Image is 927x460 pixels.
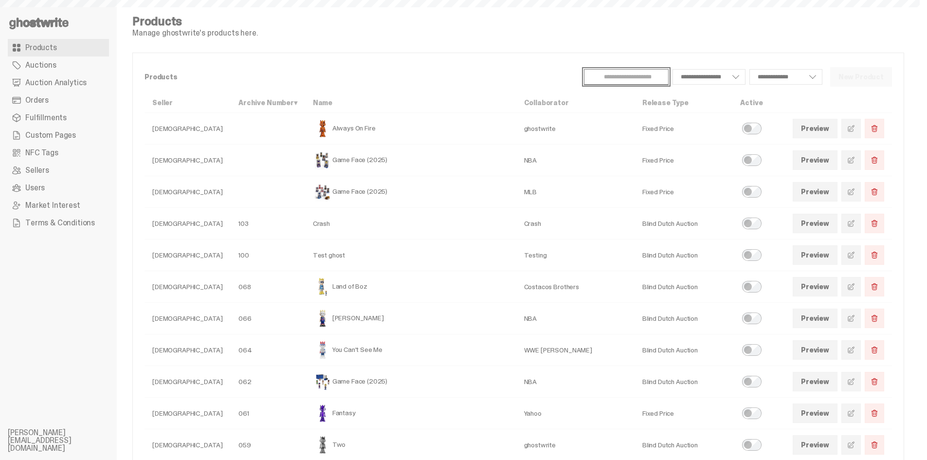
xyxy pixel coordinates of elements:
[231,398,305,429] td: 061
[793,245,837,265] a: Preview
[313,340,332,360] img: You Can't See Me
[25,96,49,104] span: Orders
[8,214,109,232] a: Terms & Conditions
[305,303,516,334] td: [PERSON_NAME]
[305,271,516,303] td: Land of Boz
[8,127,109,144] a: Custom Pages
[238,98,297,107] a: Archive Number▾
[865,309,884,328] button: Delete Product
[793,340,837,360] a: Preview
[635,334,732,366] td: Blind Dutch Auction
[145,113,231,145] td: [DEMOGRAPHIC_DATA]
[635,398,732,429] td: Fixed Price
[793,277,837,296] a: Preview
[145,176,231,208] td: [DEMOGRAPHIC_DATA]
[305,208,516,239] td: Crash
[25,219,95,227] span: Terms & Conditions
[793,214,837,233] a: Preview
[516,398,635,429] td: Yahoo
[145,145,231,176] td: [DEMOGRAPHIC_DATA]
[145,366,231,398] td: [DEMOGRAPHIC_DATA]
[305,398,516,429] td: Fantasy
[313,150,332,170] img: Game Face (2025)
[793,182,837,202] a: Preview
[25,184,45,192] span: Users
[635,208,732,239] td: Blind Dutch Auction
[8,144,109,162] a: NFC Tags
[145,208,231,239] td: [DEMOGRAPHIC_DATA]
[516,303,635,334] td: NBA
[740,98,763,107] a: Active
[145,398,231,429] td: [DEMOGRAPHIC_DATA]
[305,239,516,271] td: Test ghost
[8,56,109,74] a: Auctions
[8,429,125,452] li: [PERSON_NAME][EMAIL_ADDRESS][DOMAIN_NAME]
[865,277,884,296] button: Delete Product
[313,372,332,391] img: Game Face (2025)
[305,145,516,176] td: Game Face (2025)
[865,340,884,360] button: Delete Product
[793,404,837,423] a: Preview
[231,271,305,303] td: 068
[516,334,635,366] td: WWE [PERSON_NAME]
[305,176,516,208] td: Game Face (2025)
[635,93,732,113] th: Release Type
[313,119,332,138] img: Always On Fire
[313,182,332,202] img: Game Face (2025)
[25,131,76,139] span: Custom Pages
[865,150,884,170] button: Delete Product
[516,113,635,145] td: ghostwrite
[8,197,109,214] a: Market Interest
[8,179,109,197] a: Users
[516,208,635,239] td: Crash
[231,334,305,366] td: 064
[8,109,109,127] a: Fulfillments
[145,239,231,271] td: [DEMOGRAPHIC_DATA]
[635,271,732,303] td: Blind Dutch Auction
[231,303,305,334] td: 066
[865,372,884,391] button: Delete Product
[865,245,884,265] button: Delete Product
[145,334,231,366] td: [DEMOGRAPHIC_DATA]
[25,166,49,174] span: Sellers
[635,145,732,176] td: Fixed Price
[635,366,732,398] td: Blind Dutch Auction
[145,271,231,303] td: [DEMOGRAPHIC_DATA]
[25,61,56,69] span: Auctions
[793,435,837,455] a: Preview
[516,176,635,208] td: MLB
[294,98,297,107] span: ▾
[132,29,258,37] p: Manage ghostwrite's products here.
[25,44,57,52] span: Products
[793,372,837,391] a: Preview
[305,366,516,398] td: Game Face (2025)
[635,239,732,271] td: Blind Dutch Auction
[132,16,258,27] h4: Products
[8,92,109,109] a: Orders
[25,149,58,157] span: NFC Tags
[793,309,837,328] a: Preview
[865,182,884,202] button: Delete Product
[865,435,884,455] button: Delete Product
[516,239,635,271] td: Testing
[231,239,305,271] td: 100
[635,176,732,208] td: Fixed Price
[145,93,231,113] th: Seller
[25,79,87,87] span: Auction Analytics
[865,404,884,423] button: Delete Product
[635,113,732,145] td: Fixed Price
[305,334,516,366] td: You Can't See Me
[793,119,837,138] a: Preview
[145,303,231,334] td: [DEMOGRAPHIC_DATA]
[145,74,576,80] p: Products
[8,162,109,179] a: Sellers
[231,366,305,398] td: 062
[8,74,109,92] a: Auction Analytics
[313,435,332,455] img: Two
[516,93,635,113] th: Collaborator
[865,214,884,233] button: Delete Product
[313,309,332,328] img: Eminem
[25,202,80,209] span: Market Interest
[8,39,109,56] a: Products
[305,113,516,145] td: Always On Fire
